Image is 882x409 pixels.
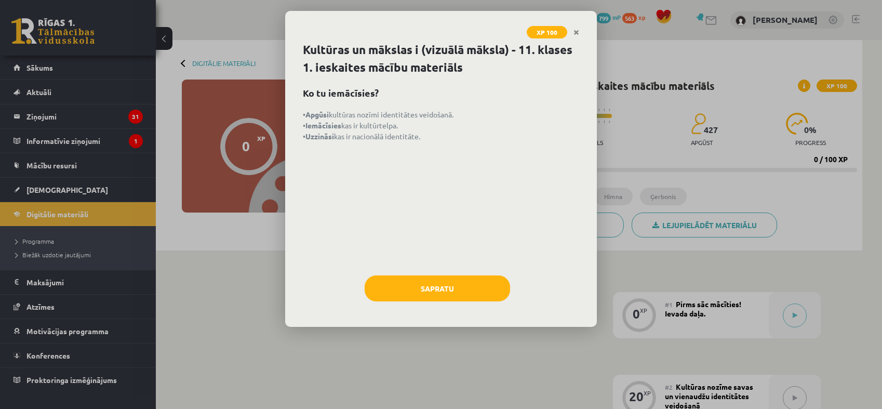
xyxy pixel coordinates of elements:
[527,26,567,38] span: XP 100
[305,110,329,119] strong: Apgūsi
[305,121,341,130] strong: Iemācīsies
[365,275,510,301] button: Sapratu
[567,22,585,43] a: Close
[303,86,579,100] h2: Ko tu iemācīsies?
[303,109,579,142] p: • kultūras nozīmi identitātes veidošanā. • kas ir kultūrtelpa. • kas ir nacionālā identitāte.
[305,131,334,141] strong: Uzzināsi
[303,41,579,76] h1: Kultūras un mākslas i (vizuālā māksla) - 11. klases 1. ieskaites mācību materiāls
